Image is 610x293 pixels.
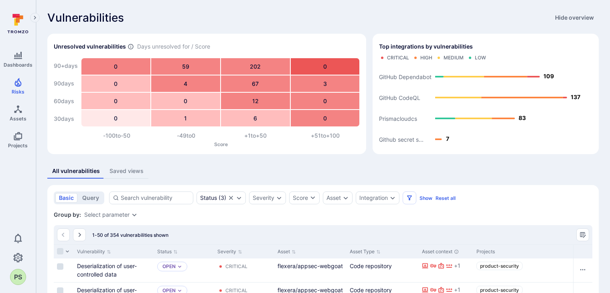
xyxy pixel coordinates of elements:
button: Expand dropdown [236,195,242,201]
i: Expand navigation menu [32,14,38,21]
div: Critical [225,263,247,270]
div: 90+ days [54,58,78,74]
div: -49 to 0 [151,132,221,140]
div: 6 [221,110,290,126]
span: Group by: [54,211,81,219]
div: 30 days [54,111,78,127]
button: Hide overview [550,11,599,24]
span: Days unresolved for / Score [137,43,210,51]
div: ( 3 ) [200,195,226,201]
div: Status [200,195,217,201]
svg: Top integrations by vulnerabilities bar [379,64,592,148]
div: Medium [444,55,464,61]
button: Expand dropdown [276,195,282,201]
button: Expand navigation menu [30,13,40,22]
div: Projects [476,248,578,255]
div: 67 [221,75,290,92]
div: 0 [81,75,150,92]
button: Expand dropdown [177,264,182,269]
a: flexera/appsec-webgoat [278,262,343,269]
button: Expand dropdown [131,212,138,218]
div: 0 [81,58,150,75]
span: Projects [8,142,28,149]
button: Row actions menu [576,263,589,276]
div: Cell for Severity [214,258,274,282]
h2: Unresolved vulnerabilities [54,43,126,51]
a: product-security [476,262,523,270]
span: product-security [480,263,519,269]
div: Critical [387,55,409,61]
div: 0 [81,110,150,126]
div: assets tabs [47,164,599,179]
button: Status(3) [200,195,226,201]
text: 7 [446,135,449,142]
button: query [79,193,103,203]
div: 0 [151,93,220,109]
button: Asset [326,195,341,201]
span: Number of vulnerabilities in status ‘Open’ ‘Triaged’ and ‘In process’ divided by score and scanne... [128,43,134,51]
div: 3 [291,75,360,92]
div: grouping parameters [84,212,138,218]
span: Risks [12,89,24,95]
span: Dashboards [4,62,32,68]
div: Cell for Asset Type [347,258,419,282]
button: Expand dropdown [342,195,349,201]
div: All vulnerabilities [52,167,100,175]
button: Sort by Severity [217,248,242,255]
button: Clear selection [228,195,234,201]
div: Low [475,55,486,61]
button: Filters [403,191,416,204]
div: 0 [291,110,360,126]
a: Deserialization of user-controlled data [77,262,137,278]
div: Code repository [350,262,415,270]
input: Search vulnerability [121,194,190,202]
text: Github secret s... [379,136,424,142]
button: Expand dropdown [389,195,396,201]
button: basic [55,193,77,203]
span: + 1 [454,262,460,270]
button: PS [10,269,26,285]
div: 0 [291,58,360,75]
button: Score [289,191,320,204]
div: Cell for Vulnerability [74,258,154,282]
div: 59 [151,58,220,75]
div: 60 days [54,93,78,109]
div: +51 to +100 [290,132,360,140]
div: 90 days [54,75,78,92]
div: High [420,55,432,61]
button: Select parameter [84,212,130,218]
div: 0 [81,93,150,109]
button: Reset all [436,195,456,201]
div: Cell for [573,258,592,282]
div: Cell for Asset [274,258,347,282]
div: Cell for Asset context [419,258,473,282]
p: Score [82,141,360,147]
div: Cell for selection [54,258,74,282]
div: Automatically discovered context associated with the asset [454,249,459,254]
button: Open [162,263,176,270]
span: Vulnerabilities [47,11,124,24]
span: Assets [10,116,26,122]
button: Expand dropdown [177,288,182,293]
div: Prashnth Sankaran [10,269,26,285]
button: Integration [359,195,388,201]
div: 0 [291,93,360,109]
div: Cell for Status [154,258,214,282]
span: product-security [480,287,519,293]
text: GitHub Dependabot [379,73,432,80]
button: Manage columns [576,228,589,241]
button: Go to the previous page [57,228,70,241]
div: Severity [253,195,274,201]
div: Saved views [109,167,144,175]
div: Cell for Projects [473,258,581,282]
div: Asset context [422,248,470,255]
span: Top integrations by vulnerabilities [379,43,473,51]
button: Sort by Asset [278,248,296,255]
button: Sort by Status [157,248,178,255]
div: Score [293,194,308,202]
div: 1 [151,110,220,126]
